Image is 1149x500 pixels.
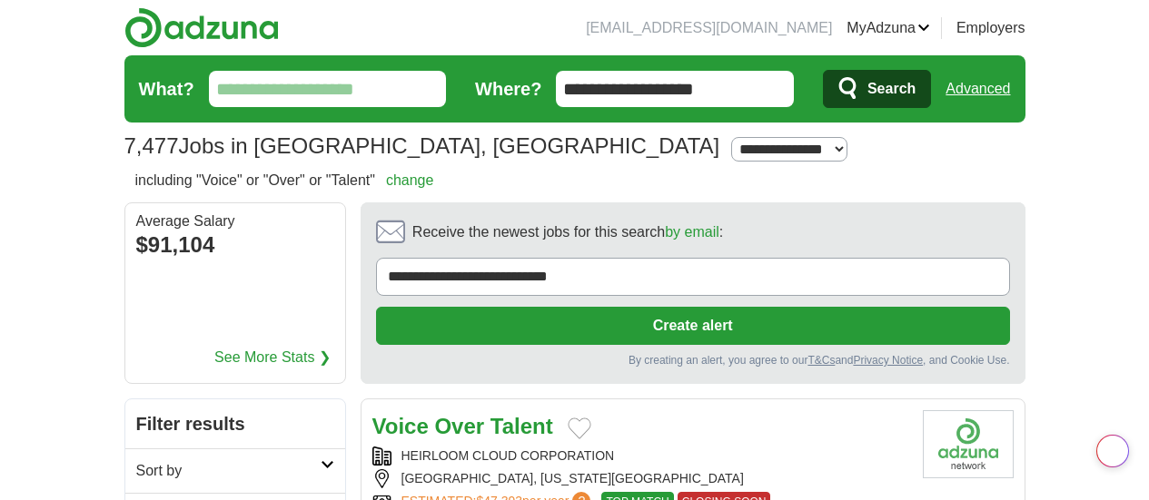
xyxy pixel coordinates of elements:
[124,133,720,158] h1: Jobs in [GEOGRAPHIC_DATA], [GEOGRAPHIC_DATA]
[372,414,553,438] a: Voice Over Talent
[372,469,908,488] div: [GEOGRAPHIC_DATA], [US_STATE][GEOGRAPHIC_DATA]
[125,399,345,448] h2: Filter results
[823,70,931,108] button: Search
[125,448,345,493] a: Sort by
[475,75,541,103] label: Where?
[376,307,1010,345] button: Create alert
[139,75,194,103] label: What?
[412,221,723,243] span: Receive the newest jobs for this search :
[136,229,334,261] div: $91,104
[386,172,434,188] a: change
[376,352,1010,368] div: By creating an alert, you agree to our and , and Cookie Use.
[136,460,321,482] h2: Sort by
[665,224,719,240] a: by email
[124,130,179,162] span: 7,477
[434,414,484,438] strong: Over
[490,414,553,438] strong: Talent
[956,17,1025,39] a: Employers
[946,71,1010,107] a: Advanced
[847,17,930,39] a: MyAdzuna
[214,347,331,368] a: See More Stats ❯
[136,214,334,229] div: Average Salary
[568,417,591,439] button: Add to favorite jobs
[135,170,434,191] h2: including "Voice" or "Over" or "Talent"
[586,17,832,39] li: [EMAIL_ADDRESS][DOMAIN_NAME]
[853,354,923,367] a: Privacy Notice
[372,414,429,438] strong: Voice
[372,446,908,466] div: HEIRLOOM CLOUD CORPORATION
[124,7,279,48] img: Adzuna logo
[923,410,1014,478] img: Company logo
[807,354,835,367] a: T&Cs
[867,71,916,107] span: Search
